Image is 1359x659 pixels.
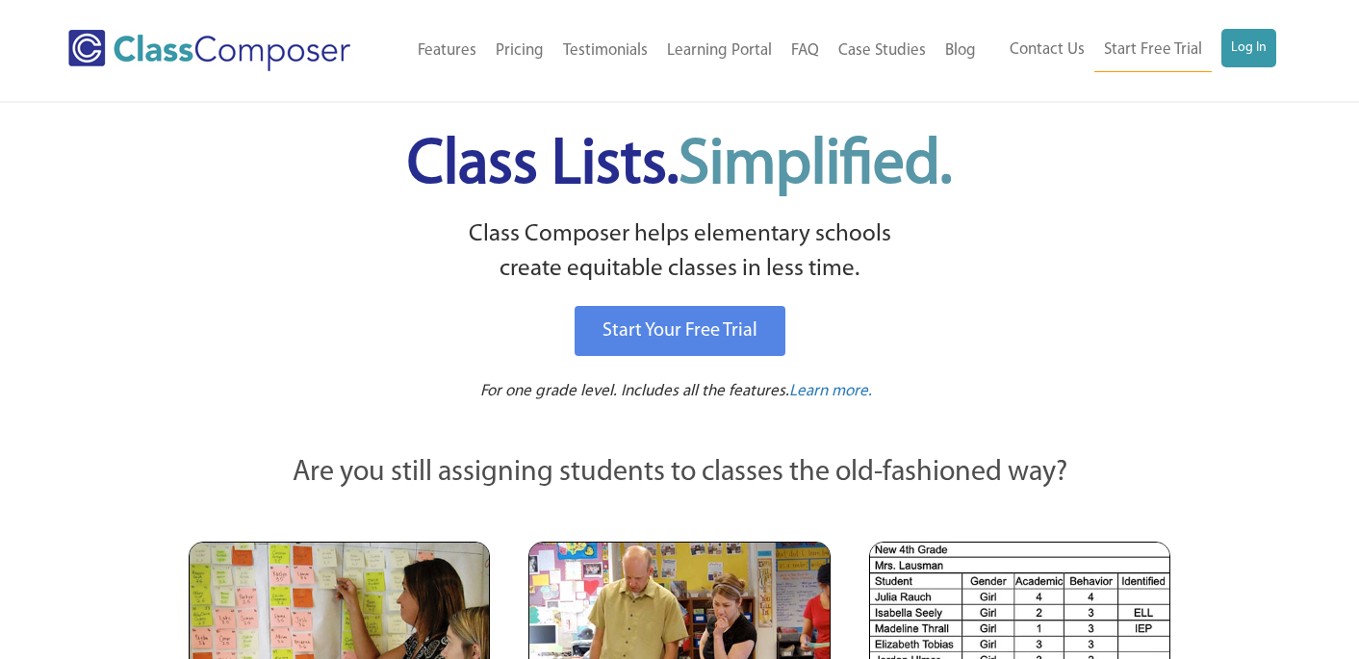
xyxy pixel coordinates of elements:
a: Learn more. [789,380,872,404]
span: Class Lists. [407,135,952,197]
p: Class Composer helps elementary schools create equitable classes in less time. [186,217,1173,288]
nav: Header Menu [388,30,985,72]
span: Start Your Free Trial [603,321,757,341]
a: Start Free Trial [1094,29,1212,72]
a: Learning Portal [657,30,782,72]
a: Case Studies [829,30,936,72]
a: Contact Us [1000,29,1094,71]
a: Features [408,30,486,72]
img: Class Composer [68,30,350,71]
a: Log In [1221,29,1276,67]
a: FAQ [782,30,829,72]
span: Learn more. [789,383,872,399]
p: Are you still assigning students to classes the old-fashioned way? [189,452,1170,494]
span: Simplified. [679,135,952,197]
a: Testimonials [553,30,657,72]
a: Pricing [486,30,553,72]
nav: Header Menu [986,29,1277,72]
a: Start Your Free Trial [575,306,785,356]
span: For one grade level. Includes all the features. [480,383,789,399]
a: Blog [936,30,986,72]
